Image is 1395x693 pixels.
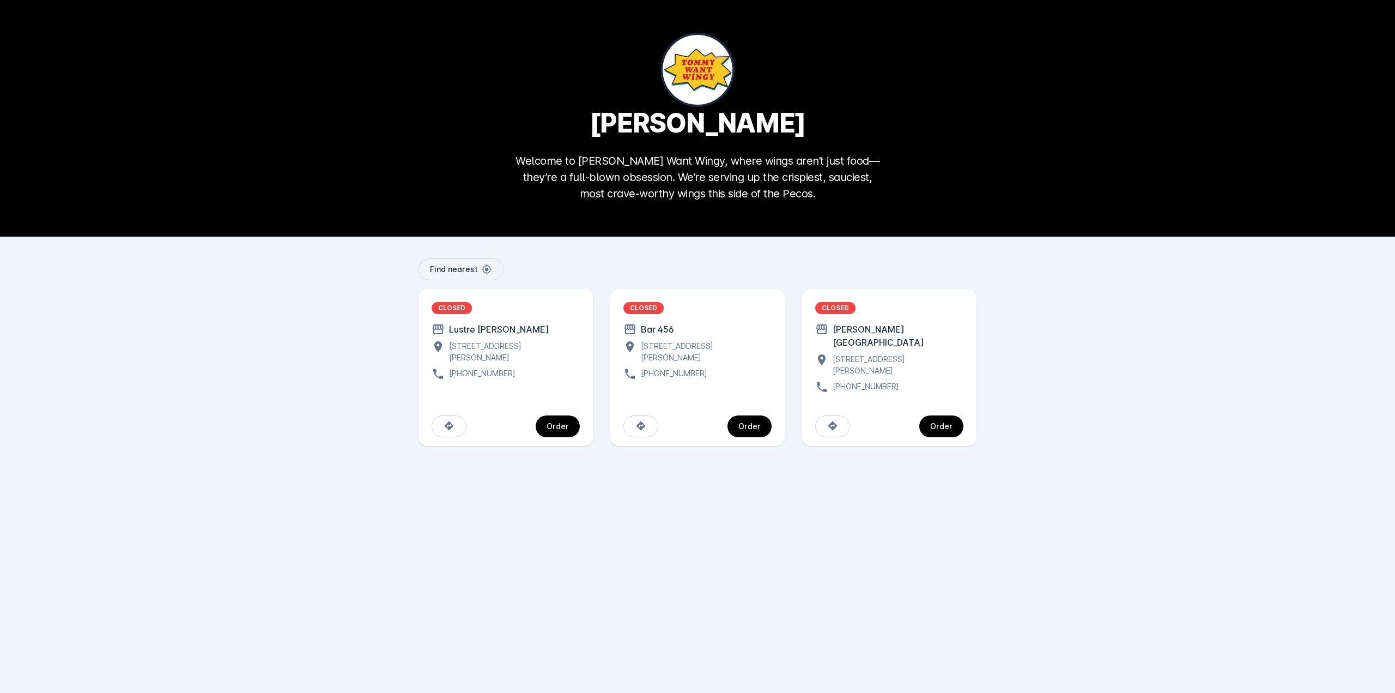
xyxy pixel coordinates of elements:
[636,323,674,336] div: Bar 456
[430,266,478,273] span: Find nearest
[445,340,580,363] div: [STREET_ADDRESS][PERSON_NAME]
[828,353,963,376] div: [STREET_ADDRESS][PERSON_NAME]
[432,302,472,314] div: CLOSED
[919,415,963,437] button: continue
[930,423,953,430] div: Order
[828,323,963,349] div: [PERSON_NAME][GEOGRAPHIC_DATA]
[828,381,899,394] div: [PHONE_NUMBER]
[623,302,664,314] div: CLOSED
[727,415,772,437] button: continue
[445,367,515,381] div: [PHONE_NUMBER]
[536,415,580,437] button: continue
[547,423,569,430] div: Order
[636,367,707,381] div: [PHONE_NUMBER]
[445,323,549,336] div: Lustre [PERSON_NAME]
[815,302,856,314] div: CLOSED
[636,340,772,363] div: [STREET_ADDRESS][PERSON_NAME]
[738,423,761,430] div: Order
